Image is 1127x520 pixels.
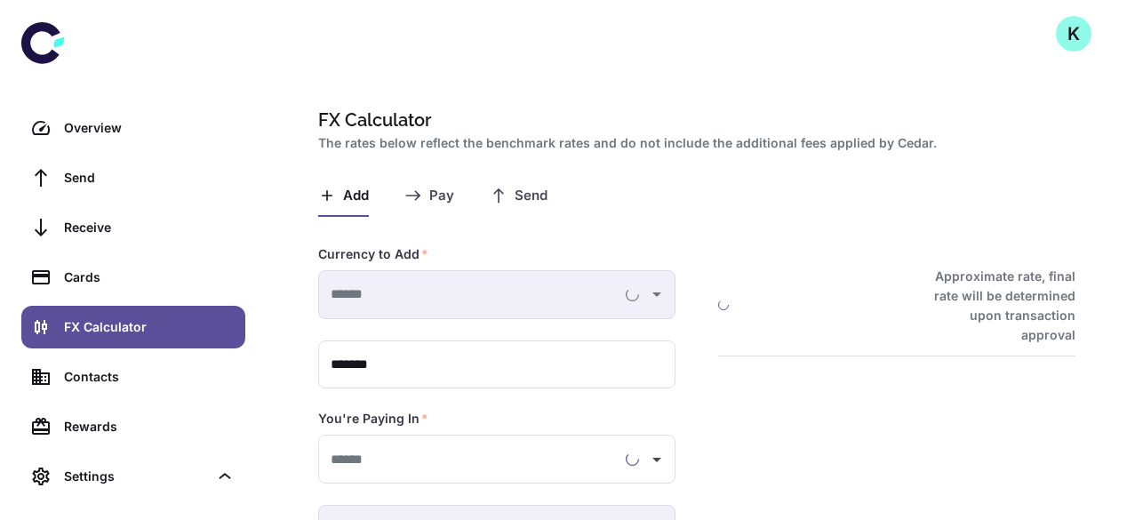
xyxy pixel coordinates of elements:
label: You're Paying In [318,410,428,428]
div: FX Calculator [64,317,235,337]
label: Currency to Add [318,245,428,263]
div: Settings [21,455,245,498]
button: K [1056,16,1091,52]
span: Add [343,188,369,204]
h1: FX Calculator [318,107,1068,133]
span: Pay [429,188,454,204]
div: Contacts [64,367,235,387]
a: Cards [21,256,245,299]
a: FX Calculator [21,306,245,348]
span: Send [515,188,548,204]
a: Contacts [21,356,245,398]
a: Rewards [21,405,245,448]
button: Open [644,447,669,472]
div: Overview [64,118,235,138]
div: Settings [64,467,208,486]
h6: Approximate rate, final rate will be determined upon transaction approval [915,267,1075,345]
h2: The rates below reflect the benchmark rates and do not include the additional fees applied by Cedar. [318,133,1068,153]
a: Send [21,156,245,199]
div: Cards [64,268,235,287]
div: Rewards [64,417,235,436]
div: Send [64,168,235,188]
a: Overview [21,107,245,149]
a: Receive [21,206,245,249]
div: Receive [64,218,235,237]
